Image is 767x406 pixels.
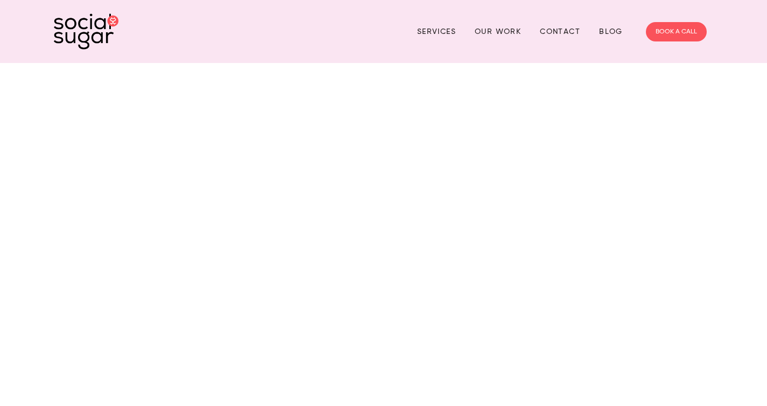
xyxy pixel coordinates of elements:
img: SocialSugar [54,13,118,50]
a: Blog [599,23,623,40]
a: Services [417,23,456,40]
a: BOOK A CALL [646,22,707,41]
a: Contact [540,23,580,40]
a: Our Work [475,23,521,40]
